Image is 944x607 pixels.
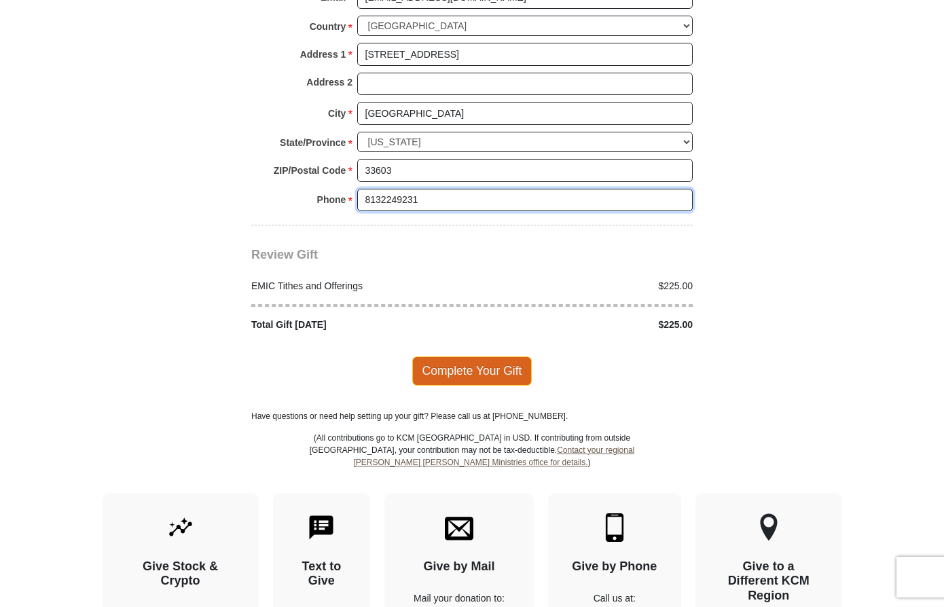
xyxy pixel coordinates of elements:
span: Complete Your Gift [412,356,532,385]
h4: Text to Give [297,559,347,589]
p: Call us at: [572,591,657,606]
strong: State/Province [280,133,346,152]
span: Review Gift [251,248,318,261]
strong: City [328,104,346,123]
img: give-by-stock.svg [166,513,195,542]
p: Have questions or need help setting up your gift? Please call us at [PHONE_NUMBER]. [251,410,693,422]
div: Total Gift [DATE] [244,318,473,332]
p: (All contributions go to KCM [GEOGRAPHIC_DATA] in USD. If contributing from outside [GEOGRAPHIC_D... [309,432,635,493]
div: EMIC Tithes and Offerings [244,279,473,293]
img: mobile.svg [600,513,629,542]
strong: Address 2 [306,73,352,92]
strong: Country [310,17,346,36]
strong: ZIP/Postal Code [274,161,346,180]
img: text-to-give.svg [307,513,335,542]
h4: Give Stock & Crypto [126,559,235,589]
img: envelope.svg [445,513,473,542]
h4: Give by Phone [572,559,657,574]
strong: Address 1 [300,45,346,64]
strong: Phone [317,190,346,209]
p: Mail your donation to: [408,591,510,606]
a: Contact your regional [PERSON_NAME] [PERSON_NAME] Ministries office for details. [353,445,634,467]
h4: Give by Mail [408,559,510,574]
h4: Give to a Different KCM Region [719,559,818,604]
div: $225.00 [472,318,700,332]
img: other-region [759,513,778,542]
div: $225.00 [472,279,700,293]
